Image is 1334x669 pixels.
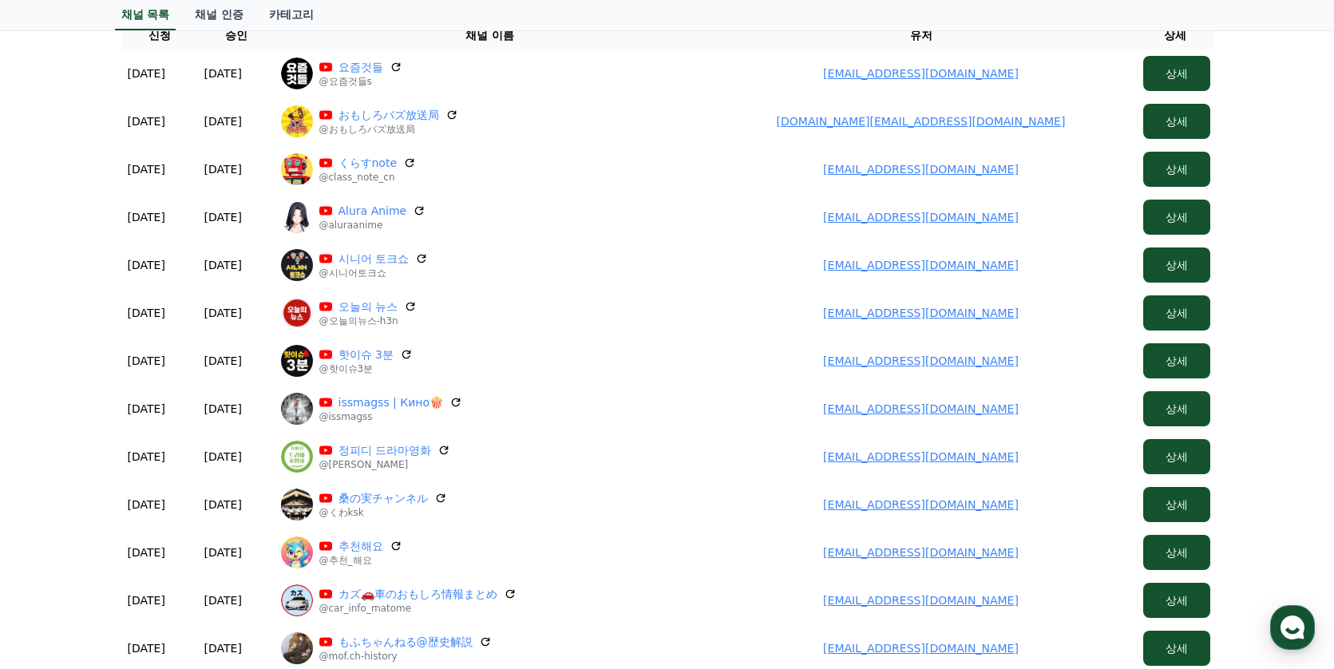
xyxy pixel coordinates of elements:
[281,201,313,233] img: Alura Anime
[247,530,266,543] span: 설정
[777,115,1066,128] a: [DOMAIN_NAME][EMAIL_ADDRESS][DOMAIN_NAME]
[823,498,1019,511] a: [EMAIL_ADDRESS][DOMAIN_NAME]
[1143,200,1210,235] button: 상세
[204,257,242,273] p: [DATE]
[319,506,447,519] p: @くわksk
[1143,295,1210,331] button: 상세
[338,251,409,267] a: 시니어 토크쇼
[204,113,242,129] p: [DATE]
[319,554,402,567] p: @추천_해요
[128,449,165,465] p: [DATE]
[1143,583,1210,618] button: 상세
[319,171,417,184] p: @class_note_cn
[1143,56,1210,91] button: 상세
[338,538,383,554] a: 추천해요
[128,497,165,513] p: [DATE]
[121,21,198,49] th: 신청
[319,123,458,136] p: @おもしろバズ放送局
[204,401,242,417] p: [DATE]
[823,354,1019,367] a: [EMAIL_ADDRESS][DOMAIN_NAME]
[338,155,398,171] a: くらすnote
[1143,535,1210,570] button: 상세
[338,346,394,362] a: 핫이슈 3분
[128,401,165,417] p: [DATE]
[1143,642,1210,655] a: 상세
[338,634,473,650] a: もふちゃんねる@歴史解説
[319,219,426,232] p: @aluraanime
[105,506,206,546] a: 대화
[1143,343,1210,378] button: 상세
[128,305,165,321] p: [DATE]
[338,586,497,602] a: カズ🚗車のおもしろ情報まとめ
[823,450,1019,463] a: [EMAIL_ADDRESS][DOMAIN_NAME]
[338,490,428,506] a: 桑の実チャンネル
[128,113,165,129] p: [DATE]
[319,602,517,615] p: @car_info_matome
[1143,631,1210,666] button: 상세
[281,489,313,521] img: 桑の実チャンネル
[319,362,413,375] p: @핫이슈3분
[1143,307,1210,319] a: 상세
[281,393,313,425] img: issmagss | Кино🍿
[128,353,165,369] p: [DATE]
[1137,21,1213,49] th: 상세
[1143,439,1210,474] button: 상세
[204,497,242,513] p: [DATE]
[319,650,492,663] p: @mof.ch-history
[146,531,165,544] span: 대화
[281,57,313,89] img: 요즘것들
[206,506,307,546] a: 설정
[281,297,313,329] img: 오늘의 뉴스
[204,592,242,608] p: [DATE]
[281,345,313,377] img: 핫이슈 3분
[1143,594,1210,607] a: 상세
[823,546,1019,559] a: [EMAIL_ADDRESS][DOMAIN_NAME]
[319,410,463,423] p: @issmagss
[706,21,1137,49] th: 유저
[319,75,402,88] p: @요즘것들s
[204,449,242,465] p: [DATE]
[823,211,1019,224] a: [EMAIL_ADDRESS][DOMAIN_NAME]
[338,59,383,75] a: 요즘것들
[823,259,1019,271] a: [EMAIL_ADDRESS][DOMAIN_NAME]
[128,209,165,225] p: [DATE]
[281,441,313,473] img: 정피디 드라마영화
[281,632,313,664] img: もふちゃんねる@歴史解説
[204,65,242,81] p: [DATE]
[319,458,450,471] p: @[PERSON_NAME]
[204,209,242,225] p: [DATE]
[338,394,444,410] a: issmagss | Кино🍿
[1143,115,1210,128] a: 상세
[823,163,1019,176] a: [EMAIL_ADDRESS][DOMAIN_NAME]
[1143,450,1210,463] a: 상세
[338,299,398,315] a: 오늘의 뉴스
[204,353,242,369] p: [DATE]
[823,594,1019,607] a: [EMAIL_ADDRESS][DOMAIN_NAME]
[1143,354,1210,367] a: 상세
[5,506,105,546] a: 홈
[281,153,313,185] img: くらすnote
[823,642,1019,655] a: [EMAIL_ADDRESS][DOMAIN_NAME]
[1143,104,1210,139] button: 상세
[1143,498,1210,511] a: 상세
[1143,546,1210,559] a: 상세
[1143,67,1210,80] a: 상세
[128,640,165,656] p: [DATE]
[281,105,313,137] img: おもしろバズ放送局
[204,161,242,177] p: [DATE]
[1143,163,1210,176] a: 상세
[198,21,275,49] th: 승인
[204,544,242,560] p: [DATE]
[281,536,313,568] img: 추천해요
[823,67,1019,80] a: [EMAIL_ADDRESS][DOMAIN_NAME]
[204,305,242,321] p: [DATE]
[1143,259,1210,271] a: 상세
[128,544,165,560] p: [DATE]
[50,530,60,543] span: 홈
[1143,391,1210,426] button: 상세
[338,107,439,123] a: おもしろバズ放送局
[128,257,165,273] p: [DATE]
[281,584,313,616] img: カズ🚗車のおもしろ情報まとめ
[823,402,1019,415] a: [EMAIL_ADDRESS][DOMAIN_NAME]
[319,267,428,279] p: @시니어토크쇼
